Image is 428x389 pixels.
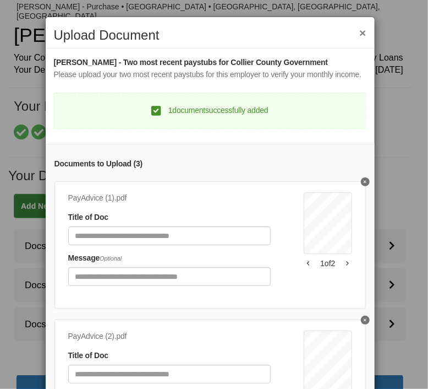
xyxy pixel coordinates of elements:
[304,258,352,269] div: 1 of 2
[68,365,271,383] input: Document Title
[54,57,366,69] div: [PERSON_NAME] - Two most recent paystubs for Collier County Government
[54,158,366,170] div: Documents to Upload ( 3 )
[68,267,271,286] input: Include any comments on this document
[68,331,271,343] div: PayAdvice (2).pdf
[361,316,370,325] button: Delete undefined
[68,212,108,224] label: Title of Doc
[359,27,366,39] button: ×
[54,28,366,42] h2: Upload Document
[68,192,271,204] div: PayAdvice (1).pdf
[68,252,122,264] label: Message
[100,255,122,262] span: Optional
[54,69,366,81] div: Please upload your two most recent paystubs for this employer to verify your monthly income.
[151,105,268,117] div: 1 document successfully added
[68,350,108,362] label: Title of Doc
[361,177,370,186] button: Delete undefined
[68,226,271,245] input: Document Title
